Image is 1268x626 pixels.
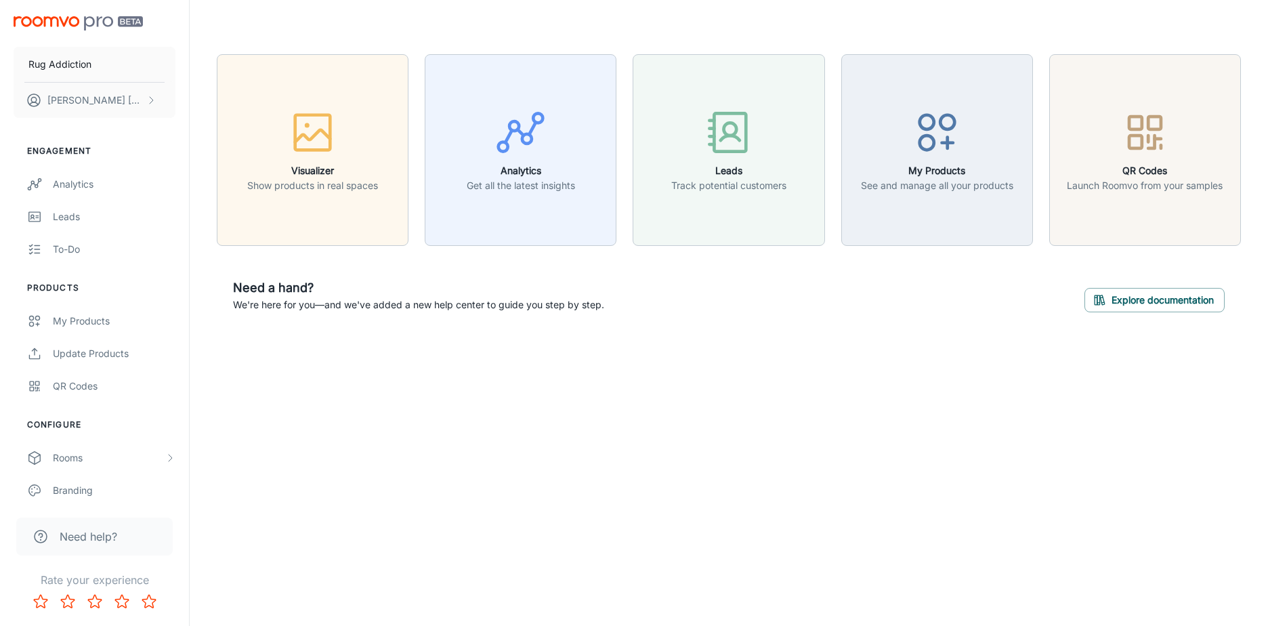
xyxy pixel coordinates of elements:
a: LeadsTrack potential customers [633,142,824,156]
a: Explore documentation [1084,293,1225,306]
a: My ProductsSee and manage all your products [841,142,1033,156]
h6: Need a hand? [233,278,604,297]
button: [PERSON_NAME] [PERSON_NAME] [14,83,175,118]
div: To-do [53,242,175,257]
p: [PERSON_NAME] [PERSON_NAME] [47,93,143,108]
h6: QR Codes [1067,163,1223,178]
p: We're here for you—and we've added a new help center to guide you step by step. [233,297,604,312]
p: Show products in real spaces [247,178,378,193]
h6: Leads [671,163,786,178]
div: My Products [53,314,175,329]
button: AnalyticsGet all the latest insights [425,54,616,246]
p: Get all the latest insights [467,178,575,193]
div: QR Codes [53,379,175,394]
p: Launch Roomvo from your samples [1067,178,1223,193]
p: Track potential customers [671,178,786,193]
p: Rug Addiction [28,57,91,72]
img: Roomvo PRO Beta [14,16,143,30]
div: Analytics [53,177,175,192]
button: LeadsTrack potential customers [633,54,824,246]
h6: Analytics [467,163,575,178]
button: My ProductsSee and manage all your products [841,54,1033,246]
button: VisualizerShow products in real spaces [217,54,408,246]
a: QR CodesLaunch Roomvo from your samples [1049,142,1241,156]
h6: Visualizer [247,163,378,178]
h6: My Products [861,163,1013,178]
div: Leads [53,209,175,224]
button: QR CodesLaunch Roomvo from your samples [1049,54,1241,246]
p: See and manage all your products [861,178,1013,193]
div: Update Products [53,346,175,361]
button: Explore documentation [1084,288,1225,312]
button: Rug Addiction [14,47,175,82]
a: AnalyticsGet all the latest insights [425,142,616,156]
